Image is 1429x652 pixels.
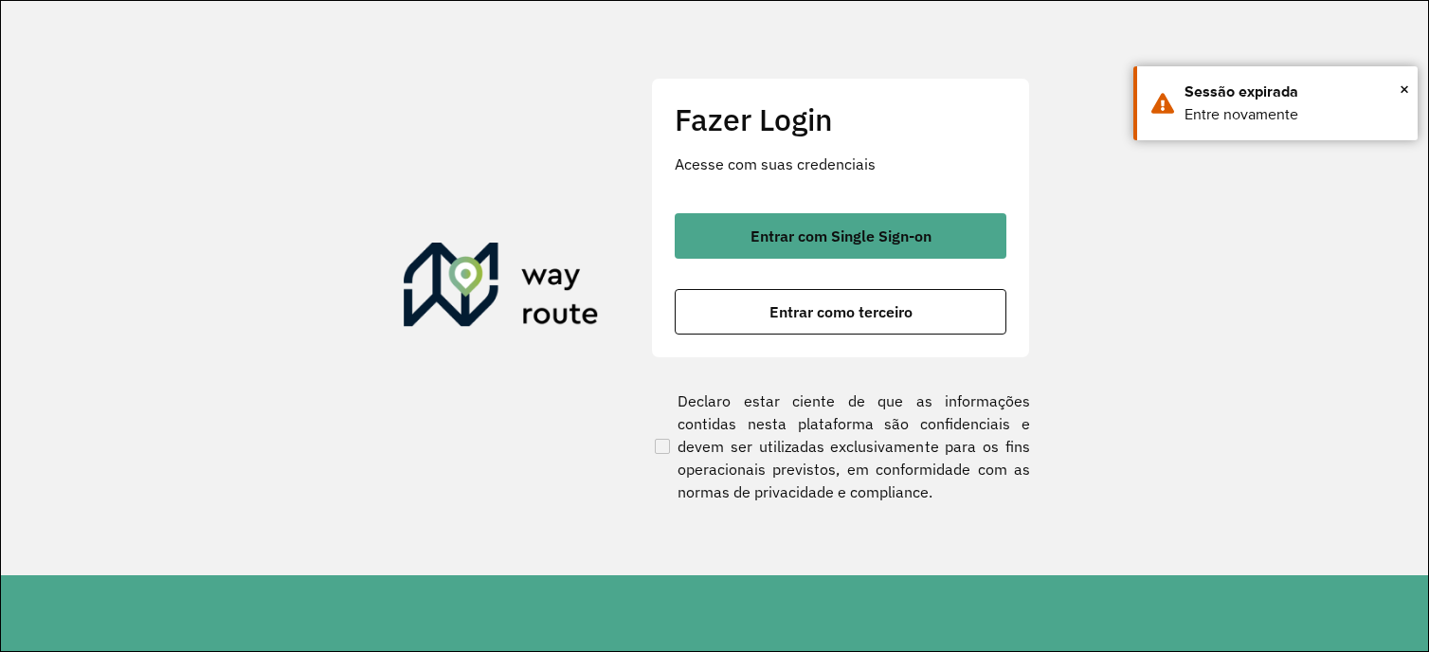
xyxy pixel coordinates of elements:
[1400,75,1409,103] button: Close
[675,213,1006,259] button: button
[675,101,1006,137] h2: Fazer Login
[1185,103,1403,126] div: Entre novamente
[1185,81,1403,103] div: Sessão expirada
[404,243,599,334] img: Roteirizador AmbevTech
[675,153,1006,175] p: Acesse com suas credenciais
[651,389,1030,503] label: Declaro estar ciente de que as informações contidas nesta plataforma são confidenciais e devem se...
[769,304,913,319] span: Entrar como terceiro
[1400,75,1409,103] span: ×
[675,289,1006,335] button: button
[751,228,932,244] span: Entrar com Single Sign-on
